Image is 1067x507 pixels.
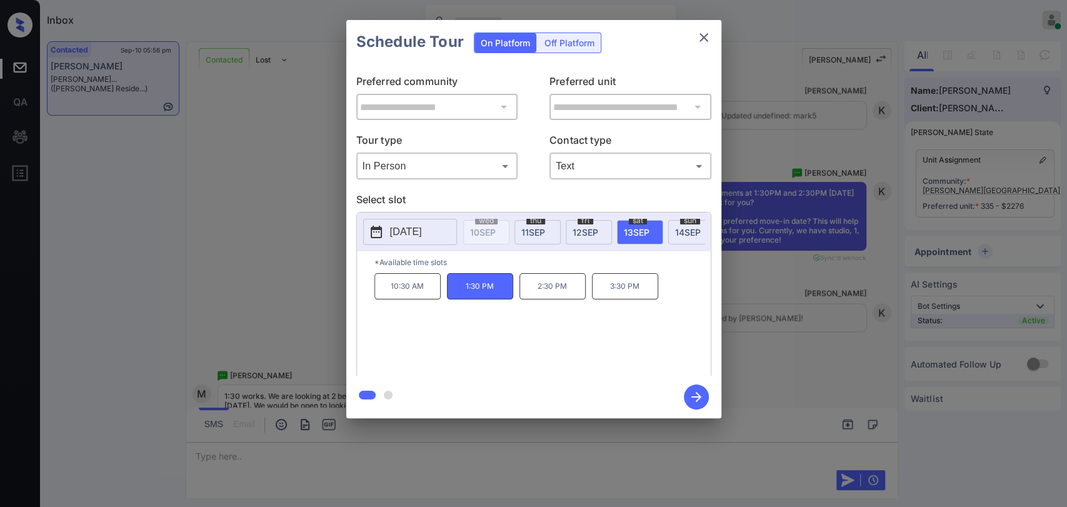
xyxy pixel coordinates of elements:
span: 11 SEP [521,227,545,238]
div: date-select [566,220,612,244]
div: date-select [617,220,663,244]
div: In Person [359,156,515,176]
span: fri [578,217,593,224]
button: [DATE] [363,219,457,245]
p: Preferred community [356,74,518,94]
span: 12 SEP [573,227,598,238]
p: 10:30 AM [374,273,441,299]
p: 2:30 PM [519,273,586,299]
span: thu [526,217,545,224]
div: On Platform [474,33,536,53]
span: sun [680,217,700,224]
p: Contact type [549,133,711,153]
button: btn-next [676,381,716,413]
button: close [691,25,716,50]
div: Off Platform [538,33,601,53]
p: Preferred unit [549,74,711,94]
p: [DATE] [390,224,422,239]
h2: Schedule Tour [346,20,474,64]
div: date-select [668,220,714,244]
div: Text [553,156,708,176]
p: Tour type [356,133,518,153]
div: date-select [514,220,561,244]
p: Select slot [356,192,711,212]
p: 3:30 PM [592,273,658,299]
span: sat [629,217,647,224]
span: 14 SEP [675,227,701,238]
p: 1:30 PM [447,273,513,299]
p: *Available time slots [374,251,711,273]
span: 13 SEP [624,227,649,238]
